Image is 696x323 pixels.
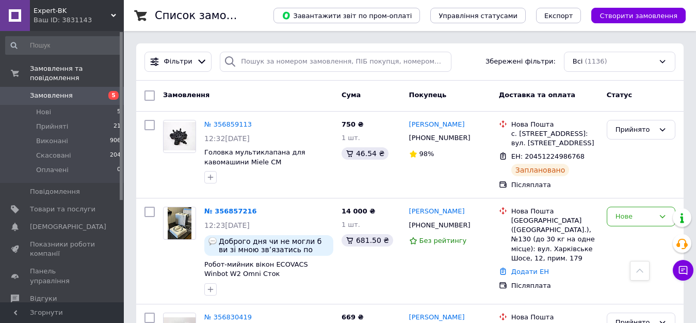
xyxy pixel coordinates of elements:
div: [PHONE_NUMBER] [407,131,473,145]
span: 669 ₴ [342,313,364,321]
a: № 356859113 [204,120,252,128]
div: Прийнято [616,125,654,135]
span: Покупець [409,91,447,99]
span: 750 ₴ [342,120,364,128]
a: Робот-мийник вікон ECOVACS Winbot W2 Omni Сток [204,260,308,278]
div: [PHONE_NUMBER] [407,219,473,232]
input: Пошук [5,36,122,55]
span: 12:23[DATE] [204,221,250,229]
span: Управління статусами [439,12,517,20]
div: Нова Пошта [511,207,598,216]
span: Замовлення [163,91,209,99]
span: 906 [110,136,121,146]
span: Експорт [544,12,573,20]
div: Нова Пошта [511,120,598,129]
div: с. [STREET_ADDRESS]: вул. [STREET_ADDRESS] [511,129,598,148]
input: Пошук за номером замовлення, ПІБ покупця, номером телефону, Email, номером накладної [220,52,451,72]
span: 12:32[DATE] [204,134,250,143]
a: [PERSON_NAME] [409,207,465,217]
span: 98% [419,150,434,158]
div: Післяплата [511,180,598,190]
span: Товари та послуги [30,205,95,214]
span: Всі [573,57,583,67]
div: 681.50 ₴ [342,234,393,247]
span: 1 шт. [342,221,360,228]
a: Створити замовлення [581,11,686,19]
span: 14 000 ₴ [342,207,375,215]
span: Відгуки [30,294,57,303]
span: 5 [117,107,121,117]
span: Збережені фільтри: [485,57,556,67]
span: Показники роботи компанії [30,240,95,258]
span: Виконані [36,136,68,146]
div: 46.54 ₴ [342,147,389,160]
span: Повідомлення [30,187,80,196]
span: 0 [117,165,121,175]
span: 5 [108,91,119,100]
span: 1 шт. [342,134,360,142]
span: Без рейтингу [419,237,467,244]
button: Управління статусами [430,8,526,23]
img: Фото товару [168,207,192,239]
span: [DEMOGRAPHIC_DATA] [30,222,106,232]
button: Експорт [536,8,581,23]
span: ЕН: 20451224986768 [511,152,585,160]
a: [PERSON_NAME] [409,313,465,322]
a: Фото товару [163,120,196,153]
span: 204 [110,151,121,160]
span: Замовлення та повідомлення [30,64,124,83]
span: Фільтри [164,57,192,67]
h1: Список замовлень [155,9,260,22]
a: [PERSON_NAME] [409,120,465,130]
span: Нові [36,107,51,117]
span: Панель управління [30,267,95,285]
a: Додати ЕН [511,268,549,275]
button: Чат з покупцем [673,260,693,281]
div: Заплановано [511,164,570,176]
a: Фото товару [163,207,196,240]
span: Замовлення [30,91,73,100]
span: (1136) [585,57,607,65]
div: Нове [616,211,654,222]
button: Створити замовлення [591,8,686,23]
span: Оплачені [36,165,69,175]
span: Завантажити звіт по пром-оплаті [282,11,412,20]
a: № 356830419 [204,313,252,321]
button: Завантажити звіт по пром-оплаті [273,8,420,23]
span: Статус [607,91,633,99]
div: Нова Пошта [511,313,598,322]
span: Доставка та оплата [499,91,575,99]
img: :speech_balloon: [208,237,217,245]
div: [GEOGRAPHIC_DATA] ([GEOGRAPHIC_DATA].), №130 (до 30 кг на одне місце): вул. Харківське Шосе, 12, ... [511,216,598,263]
span: Доброго дня чи не могли б ви зі мною звʼязатись по даному замовленню буду Вам дуже вдячний мін но... [219,237,329,254]
span: Скасовані [36,151,71,160]
span: Cума [342,91,361,99]
img: Фото товару [164,122,196,150]
span: Expert-BK [34,6,111,16]
a: № 356857216 [204,207,257,215]
span: Створити замовлення [600,12,677,20]
a: Головка мультиклапана для кавомашини Miele CM [204,148,305,166]
div: Ваш ID: 3831143 [34,16,124,25]
span: 21 [114,122,121,131]
div: Післяплата [511,281,598,290]
span: Прийняті [36,122,68,131]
